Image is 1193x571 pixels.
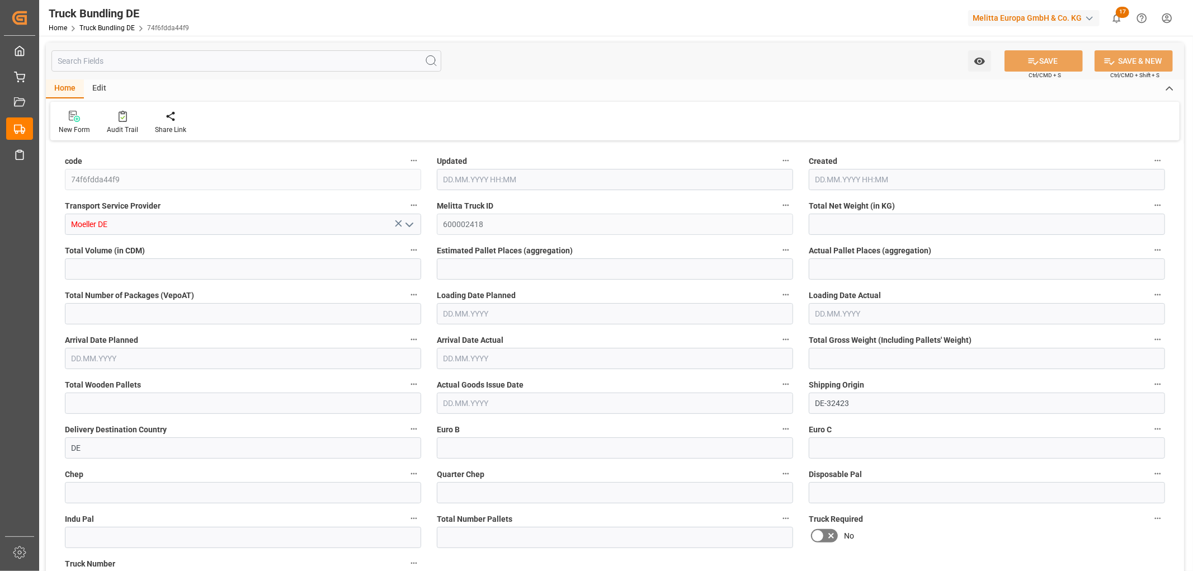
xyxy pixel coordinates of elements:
span: code [65,155,82,167]
span: Total Gross Weight (Including Pallets' Weight) [809,334,972,346]
span: Quarter Chep [437,469,484,480]
span: Arrival Date Planned [65,334,138,346]
button: Arrival Date Planned [407,332,421,347]
span: Total Net Weight (in KG) [809,200,895,212]
button: Total Gross Weight (Including Pallets' Weight) [1150,332,1165,347]
button: SAVE & NEW [1095,50,1173,72]
div: Audit Trail [107,125,138,135]
span: Actual Goods Issue Date [437,379,524,391]
button: Disposable Pal [1150,466,1165,481]
button: Total Net Weight (in KG) [1150,198,1165,213]
button: Created [1150,153,1165,168]
span: Loading Date Planned [437,290,516,301]
button: Melitta Europa GmbH & Co. KG [968,7,1104,29]
span: Loading Date Actual [809,290,881,301]
button: Actual Pallet Places (aggregation) [1150,243,1165,257]
span: No [844,530,854,542]
span: Euro B [437,424,460,436]
button: Actual Goods Issue Date [779,377,793,391]
button: Total Number of Packages (VepoAT) [407,287,421,302]
input: DD.MM.YYYY [437,348,793,369]
input: DD.MM.YYYY [437,393,793,414]
div: Home [46,79,84,98]
div: Share Link [155,125,186,135]
span: Estimated Pallet Places (aggregation) [437,245,573,257]
button: Arrival Date Actual [779,332,793,347]
div: Melitta Europa GmbH & Co. KG [968,10,1100,26]
button: Total Number Pallets [779,511,793,526]
button: Updated [779,153,793,168]
input: DD.MM.YYYY HH:MM [809,169,1165,190]
button: Help Center [1129,6,1154,31]
span: Truck Number [65,558,115,570]
button: code [407,153,421,168]
input: DD.MM.YYYY [65,348,421,369]
button: open menu [968,50,991,72]
div: Edit [84,79,115,98]
span: Shipping Origin [809,379,864,391]
a: Truck Bundling DE [79,24,135,32]
span: Total Number of Packages (VepoAT) [65,290,194,301]
a: Home [49,24,67,32]
button: SAVE [1005,50,1083,72]
span: Transport Service Provider [65,200,161,212]
span: 17 [1116,7,1129,18]
span: Truck Required [809,513,863,525]
button: Euro B [779,422,793,436]
input: DD.MM.YYYY [809,303,1165,324]
input: DD.MM.YYYY HH:MM [437,169,793,190]
div: Truck Bundling DE [49,5,189,22]
button: Truck Required [1150,511,1165,526]
button: Loading Date Actual [1150,287,1165,302]
button: Quarter Chep [779,466,793,481]
span: Melitta Truck ID [437,200,493,212]
button: Transport Service Provider [407,198,421,213]
span: Total Volume (in CDM) [65,245,145,257]
button: Estimated Pallet Places (aggregation) [779,243,793,257]
button: open menu [400,216,417,233]
button: Truck Number [407,556,421,570]
button: Total Volume (in CDM) [407,243,421,257]
span: Disposable Pal [809,469,862,480]
span: Actual Pallet Places (aggregation) [809,245,931,257]
span: Created [809,155,837,167]
button: Delivery Destination Country [407,422,421,436]
button: Shipping Origin [1150,377,1165,391]
input: DD.MM.YYYY [437,303,793,324]
span: Delivery Destination Country [65,424,167,436]
span: Updated [437,155,467,167]
span: Ctrl/CMD + Shift + S [1110,71,1159,79]
button: Total Wooden Pallets [407,377,421,391]
span: Ctrl/CMD + S [1029,71,1061,79]
span: Euro C [809,424,832,436]
button: show 17 new notifications [1104,6,1129,31]
span: Total Number Pallets [437,513,512,525]
div: New Form [59,125,90,135]
button: Chep [407,466,421,481]
input: Search Fields [51,50,441,72]
span: Arrival Date Actual [437,334,503,346]
button: Euro C [1150,422,1165,436]
span: Indu Pal [65,513,94,525]
button: Melitta Truck ID [779,198,793,213]
span: Total Wooden Pallets [65,379,141,391]
span: Chep [65,469,83,480]
button: Indu Pal [407,511,421,526]
button: Loading Date Planned [779,287,793,302]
